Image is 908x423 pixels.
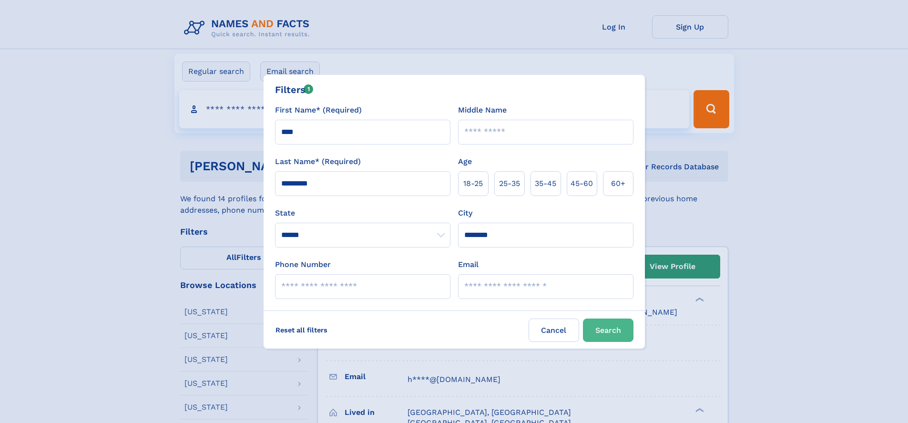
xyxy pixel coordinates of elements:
[583,319,633,342] button: Search
[458,104,507,116] label: Middle Name
[458,207,472,219] label: City
[535,178,556,189] span: 35‑45
[463,178,483,189] span: 18‑25
[499,178,520,189] span: 25‑35
[458,156,472,167] label: Age
[275,104,362,116] label: First Name* (Required)
[275,259,331,270] label: Phone Number
[571,178,593,189] span: 45‑60
[458,259,479,270] label: Email
[275,156,361,167] label: Last Name* (Required)
[529,319,579,342] label: Cancel
[611,178,625,189] span: 60+
[275,207,450,219] label: State
[269,319,334,341] label: Reset all filters
[275,83,314,97] div: Filters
